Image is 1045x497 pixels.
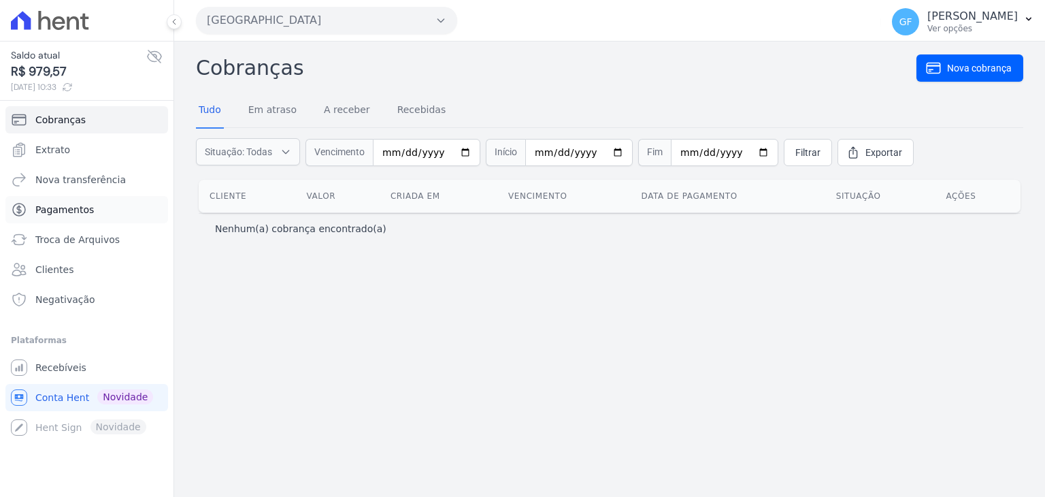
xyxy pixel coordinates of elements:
[196,93,224,129] a: Tudo
[380,180,497,212] th: Criada em
[5,136,168,163] a: Extrato
[35,263,73,276] span: Clientes
[865,146,902,159] span: Exportar
[5,166,168,193] a: Nova transferência
[5,196,168,223] a: Pagamentos
[947,61,1012,75] span: Nova cobrança
[35,113,86,127] span: Cobranças
[825,180,935,212] th: Situação
[631,180,825,212] th: Data de pagamento
[35,143,70,157] span: Extrato
[35,233,120,246] span: Troca de Arquivos
[35,293,95,306] span: Negativação
[5,286,168,313] a: Negativação
[296,180,380,212] th: Valor
[5,384,168,411] a: Conta Hent Novidade
[5,226,168,253] a: Troca de Arquivos
[881,3,1045,41] button: GF [PERSON_NAME] Ver opções
[5,256,168,283] a: Clientes
[97,389,153,404] span: Novidade
[784,139,832,166] a: Filtrar
[199,180,296,212] th: Cliente
[196,7,457,34] button: [GEOGRAPHIC_DATA]
[35,391,89,404] span: Conta Hent
[196,138,300,165] button: Situação: Todas
[215,222,386,236] p: Nenhum(a) cobrança encontrado(a)
[35,173,126,187] span: Nova transferência
[35,361,86,374] span: Recebíveis
[11,81,146,93] span: [DATE] 10:33
[486,139,525,166] span: Início
[205,145,272,159] span: Situação: Todas
[11,63,146,81] span: R$ 979,57
[246,93,299,129] a: Em atraso
[927,10,1018,23] p: [PERSON_NAME]
[497,180,631,212] th: Vencimento
[5,354,168,381] a: Recebíveis
[321,93,373,129] a: A receber
[11,332,163,349] div: Plataformas
[196,52,916,83] h2: Cobranças
[35,203,94,217] span: Pagamentos
[638,139,671,166] span: Fim
[935,180,1021,212] th: Ações
[305,139,373,166] span: Vencimento
[395,93,449,129] a: Recebidas
[916,54,1023,82] a: Nova cobrança
[927,23,1018,34] p: Ver opções
[11,48,146,63] span: Saldo atual
[899,17,912,27] span: GF
[5,106,168,133] a: Cobranças
[795,146,820,159] span: Filtrar
[11,106,163,441] nav: Sidebar
[837,139,914,166] a: Exportar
